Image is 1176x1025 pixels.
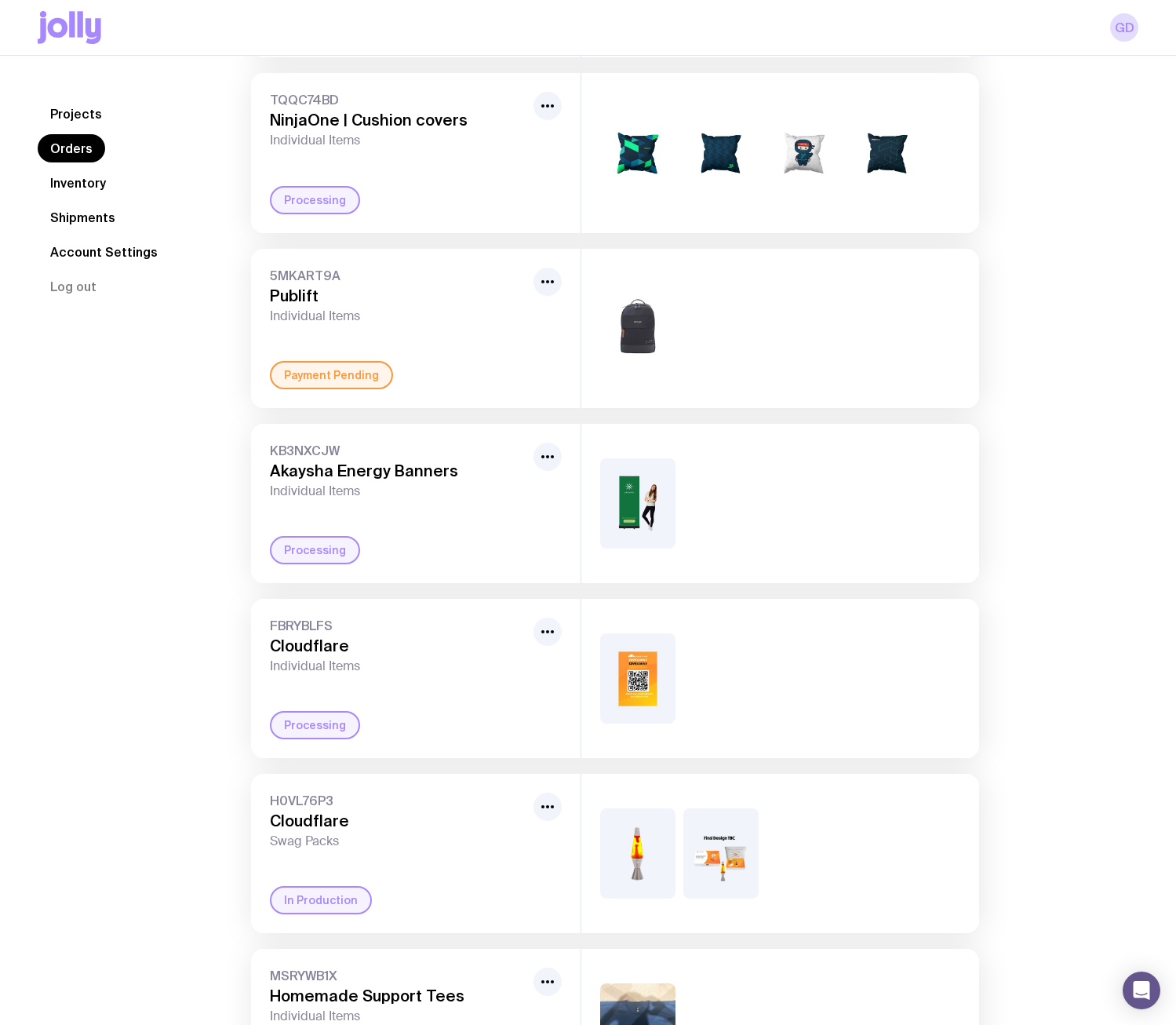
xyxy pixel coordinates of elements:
h3: Homemade Support Tees [270,987,527,1005]
h3: Akaysha Energy Banners [270,461,527,480]
h3: Cloudflare [270,812,527,830]
h3: Publift [270,286,527,305]
div: In Production [270,886,372,914]
h3: NinjaOne | Cushion covers [270,111,527,129]
span: H0VL76P3 [270,793,527,808]
span: FBRYBLFS [270,618,527,633]
span: KB3NXCJW [270,443,527,458]
div: Open Intercom Messenger [1123,972,1160,1009]
span: Individual Items [270,133,527,148]
a: Account Settings [38,238,170,266]
span: Individual Items [270,1009,527,1024]
div: Processing [270,536,360,564]
a: Orders [38,134,105,162]
a: Shipments [38,203,128,232]
div: Payment Pending [270,361,393,389]
span: TQQC74BD [270,92,527,108]
span: Individual Items [270,483,527,499]
button: Log out [38,272,109,301]
a: Projects [38,100,115,128]
span: 5MKART9A [270,268,527,283]
div: Processing [270,186,360,214]
span: Individual Items [270,308,527,324]
a: GD [1110,13,1138,42]
span: Individual Items [270,658,527,674]
h3: Cloudflare [270,637,527,655]
div: Processing [270,711,360,739]
span: Swag Packs [270,833,527,849]
a: Inventory [38,169,118,197]
span: MSRYWB1X [270,968,527,983]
